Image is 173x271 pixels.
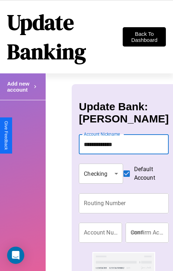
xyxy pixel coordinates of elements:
button: Back To Dashboard [123,27,166,47]
span: Default Account [134,165,163,182]
h3: Update Bank: [PERSON_NAME] [79,101,169,125]
div: Checking [79,164,123,184]
label: Account Nickname [84,131,120,137]
div: Open Intercom Messenger [7,247,24,264]
div: Give Feedback [4,121,9,150]
h1: Update Banking [7,8,123,66]
h4: Add new account [7,81,32,93]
